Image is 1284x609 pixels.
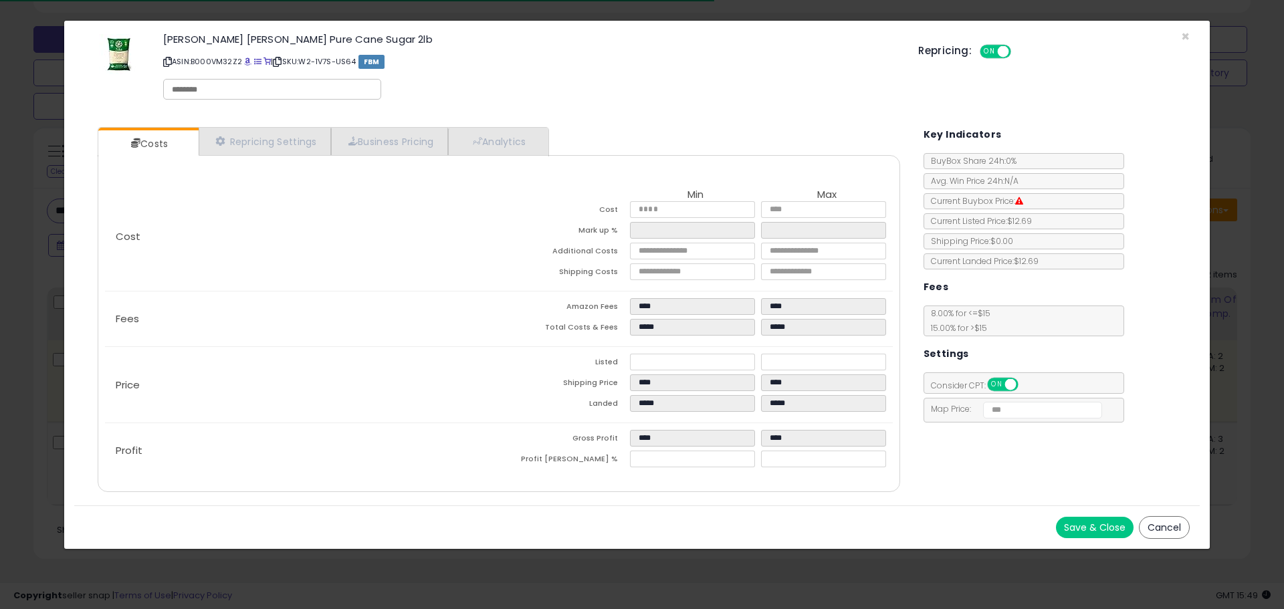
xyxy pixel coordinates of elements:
td: Additional Costs [499,243,630,263]
th: Min [630,189,761,201]
h5: Settings [924,346,969,362]
h5: Fees [924,279,949,295]
i: Suppressed Buy Box [1015,197,1023,205]
td: Total Costs & Fees [499,319,630,340]
span: FBM [358,55,385,69]
button: Save & Close [1056,517,1134,538]
span: Current Buybox Price: [924,195,1023,207]
td: Landed [499,395,630,416]
a: All offer listings [254,56,261,67]
td: Profit [PERSON_NAME] % [499,451,630,471]
a: Business Pricing [331,128,448,155]
a: Analytics [448,128,547,155]
p: Cost [105,231,499,242]
img: 41-w-mnh0gL._SL60_.jpg [99,34,139,74]
p: ASIN: B000VM32Z2 | SKU: W2-1V7S-US64 [163,51,898,72]
span: Current Listed Price: $12.69 [924,215,1032,227]
button: Cancel [1139,516,1190,539]
span: 8.00 % for <= $15 [924,308,990,334]
span: Current Landed Price: $12.69 [924,255,1039,267]
span: ON [988,379,1005,390]
td: Amazon Fees [499,298,630,319]
td: Gross Profit [499,430,630,451]
span: 15.00 % for > $15 [924,322,987,334]
span: Shipping Price: $0.00 [924,235,1013,247]
span: OFF [1009,46,1031,57]
span: Avg. Win Price 24h: N/A [924,175,1019,187]
td: Listed [499,354,630,374]
span: Consider CPT: [924,380,1036,391]
span: × [1181,27,1190,46]
h3: [PERSON_NAME] [PERSON_NAME] Pure Cane Sugar 2lb [163,34,898,44]
a: Costs [98,130,197,157]
td: Mark up % [499,222,630,243]
span: ON [981,46,998,57]
span: BuyBox Share 24h: 0% [924,155,1016,166]
a: Repricing Settings [199,128,331,155]
h5: Key Indicators [924,126,1002,143]
td: Shipping Costs [499,263,630,284]
span: OFF [1016,379,1037,390]
h5: Repricing: [918,45,972,56]
th: Max [761,189,892,201]
td: Cost [499,201,630,222]
p: Price [105,380,499,390]
span: Map Price: [924,403,1103,414]
a: BuyBox page [244,56,251,67]
p: Profit [105,445,499,456]
a: Your listing only [263,56,271,67]
td: Shipping Price [499,374,630,395]
p: Fees [105,314,499,324]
